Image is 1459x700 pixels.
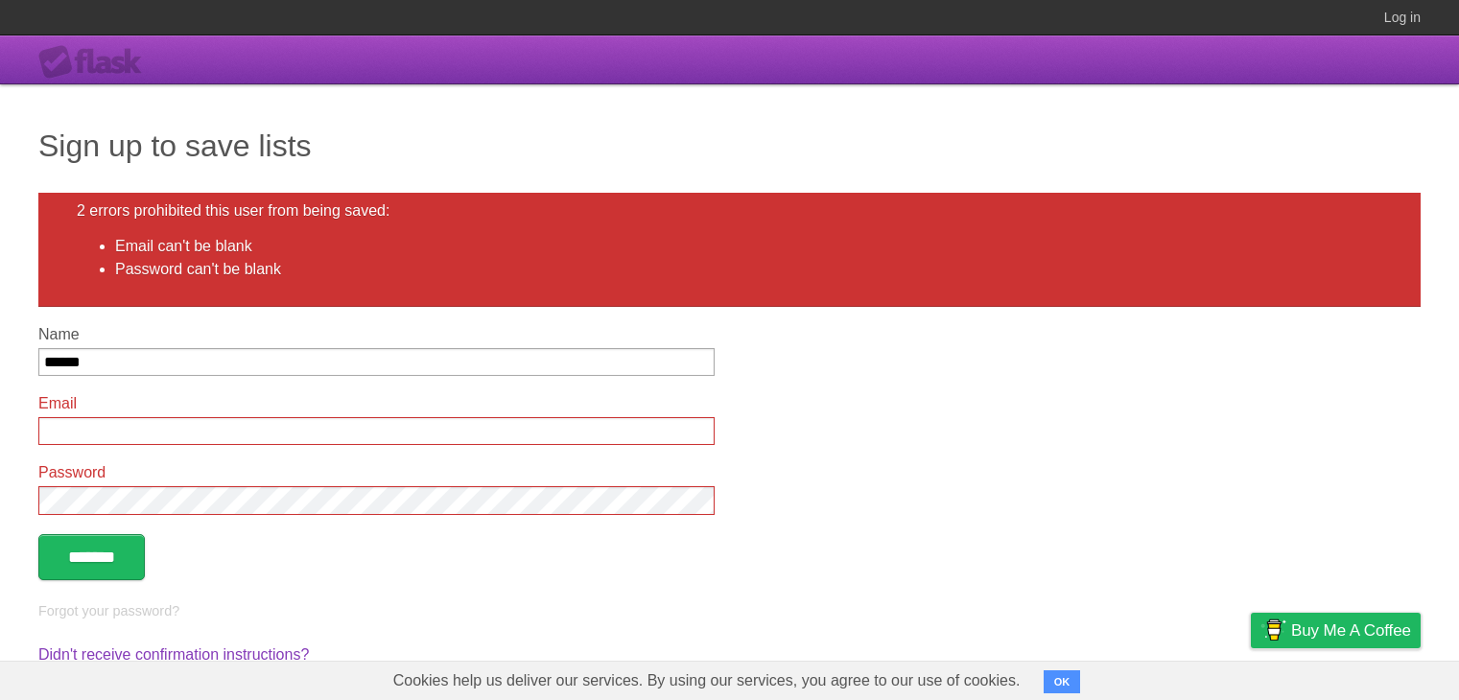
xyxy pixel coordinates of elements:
[1291,614,1411,647] span: Buy me a coffee
[1260,614,1286,646] img: Buy me a coffee
[38,326,715,343] label: Name
[115,235,1382,258] li: Email can't be blank
[38,464,715,481] label: Password
[115,258,1382,281] li: Password can't be blank
[38,45,153,80] div: Flask
[1044,670,1081,693] button: OK
[38,123,1421,169] h1: Sign up to save lists
[38,395,715,412] label: Email
[374,662,1040,700] span: Cookies help us deliver our services. By using our services, you agree to our use of cookies.
[38,603,179,618] a: Forgot your password?
[1251,613,1421,648] a: Buy me a coffee
[38,646,309,663] a: Didn't receive confirmation instructions?
[77,202,1382,220] h2: 2 errors prohibited this user from being saved:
